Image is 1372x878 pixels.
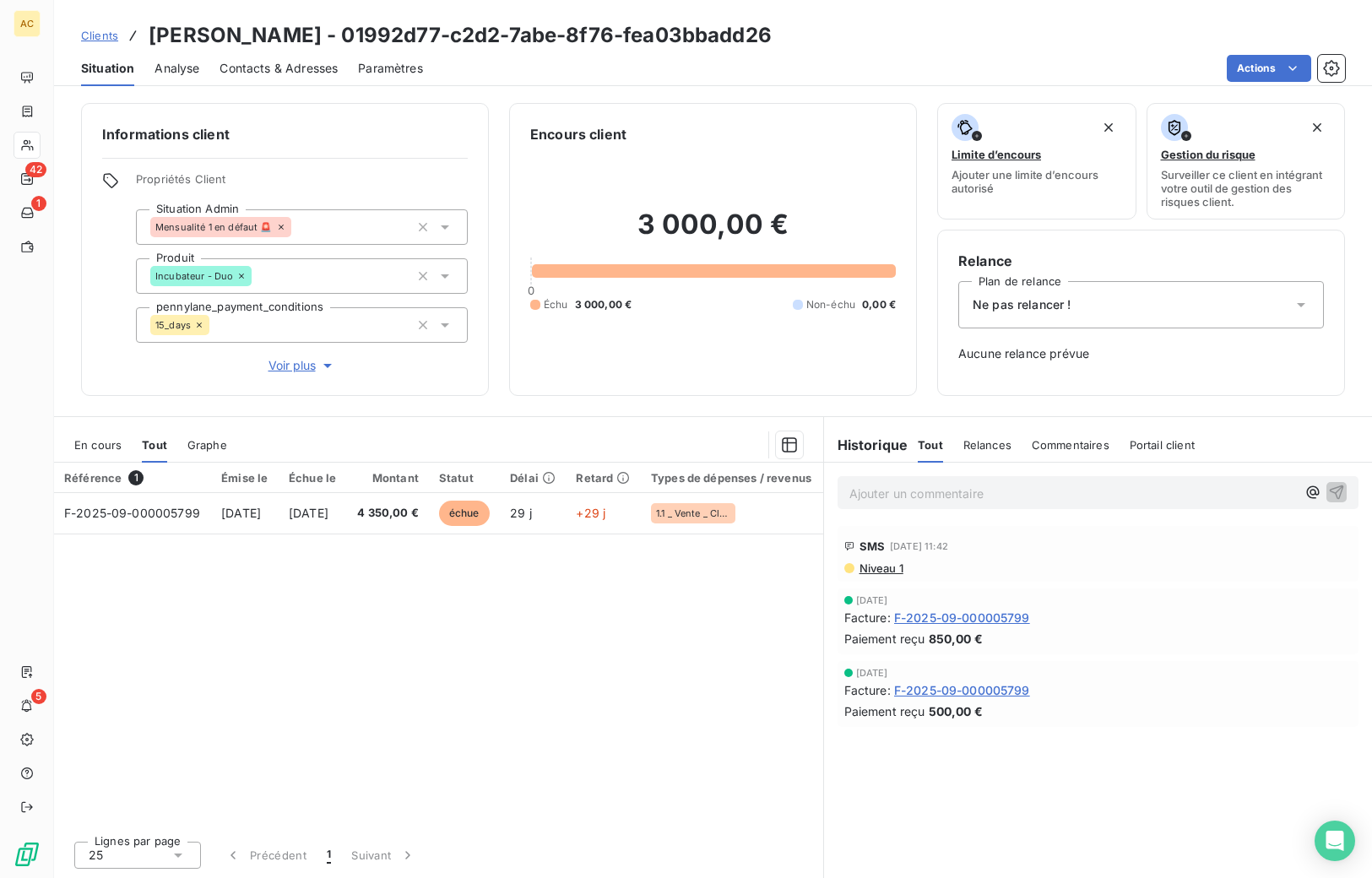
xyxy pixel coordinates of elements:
span: Paiement reçu [844,702,925,720]
div: Montant [357,471,419,485]
span: Tout [918,438,943,452]
span: Niveau 1 [858,561,903,575]
span: F-2025-09-000005799 [64,506,200,520]
span: Voir plus [268,357,336,374]
span: En cours [74,438,122,452]
span: Analyse [155,60,199,77]
a: Clients [81,27,118,44]
button: Limite d’encoursAjouter une limite d’encours autorisé [937,103,1136,219]
div: Émise le [221,471,268,485]
div: Statut [439,471,490,485]
span: Propriétés Client [136,172,468,196]
h6: Encours client [530,124,626,144]
span: Portail client [1130,438,1195,452]
span: 1 [31,196,46,211]
span: 0,00 € [862,297,896,312]
span: SMS [860,539,885,553]
span: 3 000,00 € [575,297,632,312]
h6: Informations client [102,124,468,144]
h2: 3 000,00 € [530,208,896,258]
span: F-2025-09-000005799 [894,609,1030,626]
span: Paramètres [358,60,423,77]
span: [DATE] [221,506,261,520]
span: 42 [25,162,46,177]
button: Gestion du risqueSurveiller ce client en intégrant votre outil de gestion des risques client. [1147,103,1346,219]
span: Limite d’encours [952,148,1041,161]
span: 4 350,00 € [357,505,419,522]
span: Échu [544,297,568,312]
span: [DATE] 11:42 [890,541,948,551]
span: 1 [327,847,331,864]
span: 1.1 _ Vente _ Clients [656,508,730,518]
input: Ajouter une valeur [252,268,265,284]
div: Types de dépenses / revenus [651,471,813,485]
span: 5 [31,689,46,704]
span: Situation [81,60,134,77]
div: AC [14,10,41,37]
span: Gestion du risque [1161,148,1255,161]
button: Précédent [214,837,317,873]
button: Suivant [341,837,426,873]
span: Ajouter une limite d’encours autorisé [952,168,1122,195]
div: Retard [576,471,631,485]
div: Délai [510,471,556,485]
span: 1 [128,470,144,485]
span: Facture : [844,681,891,699]
span: Relances [963,438,1011,452]
button: 1 [317,837,341,873]
span: 0 [528,284,534,297]
span: 500,00 € [929,702,983,720]
span: Incubateur - Duo [155,271,233,281]
span: Graphe [187,438,227,452]
span: 25 [89,847,103,864]
h6: Relance [958,251,1324,271]
span: 15_days [155,320,191,330]
span: Facture : [844,609,891,626]
div: Référence [64,470,201,485]
span: Mensualité 1 en défaut 🚨 [155,222,273,232]
h6: Historique [824,435,908,455]
div: Échue le [289,471,337,485]
span: Tout [142,438,167,452]
button: Actions [1227,55,1311,82]
span: Surveiller ce client en intégrant votre outil de gestion des risques client. [1161,168,1331,209]
span: Aucune relance prévue [958,345,1324,362]
span: +29 j [576,506,605,520]
span: [DATE] [856,595,888,605]
input: Ajouter une valeur [291,219,305,235]
span: Non-échu [806,297,855,312]
span: [DATE] [289,506,328,520]
span: Clients [81,29,118,42]
h3: [PERSON_NAME] - 01992d77-c2d2-7abe-8f76-fea03bbadd26 [149,20,772,51]
span: Commentaires [1032,438,1109,452]
button: Voir plus [136,356,468,375]
span: échue [439,501,490,526]
img: Logo LeanPay [14,841,41,868]
span: [DATE] [856,668,888,678]
span: 850,00 € [929,630,983,648]
span: Ne pas relancer ! [973,296,1071,313]
span: Contacts & Adresses [220,60,338,77]
span: 29 j [510,506,532,520]
span: F-2025-09-000005799 [894,681,1030,699]
input: Ajouter une valeur [209,317,223,333]
span: Paiement reçu [844,630,925,648]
